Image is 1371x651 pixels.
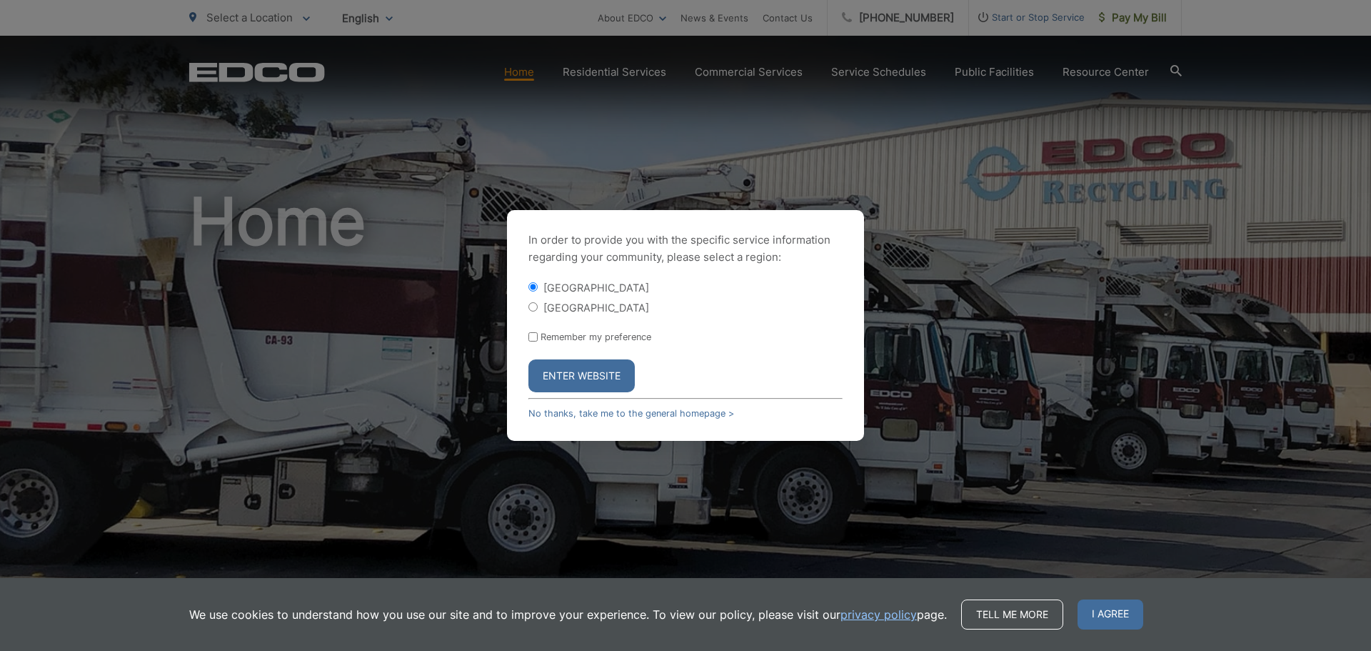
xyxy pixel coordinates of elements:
label: Remember my preference [541,332,651,342]
button: Enter Website [528,359,635,392]
label: [GEOGRAPHIC_DATA] [543,282,649,294]
a: Tell me more [961,600,1063,630]
span: I agree [1078,600,1143,630]
label: [GEOGRAPHIC_DATA] [543,302,649,314]
a: No thanks, take me to the general homepage > [528,408,734,419]
a: privacy policy [840,606,917,623]
p: We use cookies to understand how you use our site and to improve your experience. To view our pol... [189,606,947,623]
p: In order to provide you with the specific service information regarding your community, please se... [528,232,843,266]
